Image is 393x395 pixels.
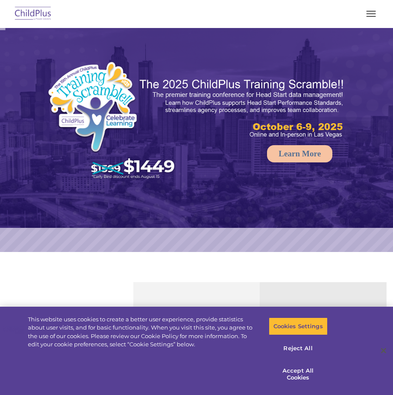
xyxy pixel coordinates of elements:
button: Accept All Cookies [269,362,328,386]
div: This website uses cookies to create a better user experience, provide statistics about user visit... [28,315,257,349]
button: Cookies Settings [269,317,328,336]
button: Close [374,341,393,360]
button: Reject All [269,339,328,358]
a: Learn More [267,145,332,162]
img: ChildPlus by Procare Solutions [13,4,53,24]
